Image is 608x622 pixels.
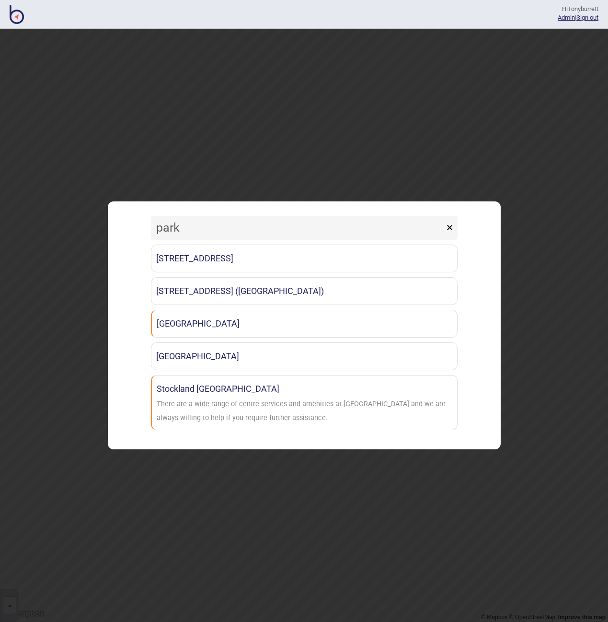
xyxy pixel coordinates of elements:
a: Admin [558,14,575,21]
div: Hi Tonyburrett [558,5,598,13]
span: | [558,14,576,21]
button: × [442,216,458,240]
div: There are a wide range of centre services and amenities at Stockland Wetherill Park and we are al... [157,398,452,425]
input: Search locations by tag + name [151,216,444,240]
a: [STREET_ADDRESS] ([GEOGRAPHIC_DATA]) [151,277,458,305]
a: Stockland [GEOGRAPHIC_DATA]There are a wide range of centre services and amenities at [GEOGRAPHIC... [151,375,458,431]
a: [STREET_ADDRESS] [151,245,458,272]
a: [GEOGRAPHIC_DATA] [151,310,458,338]
button: Sign out [576,14,598,21]
a: [GEOGRAPHIC_DATA] [151,342,458,370]
img: BindiMaps CMS [10,5,24,24]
